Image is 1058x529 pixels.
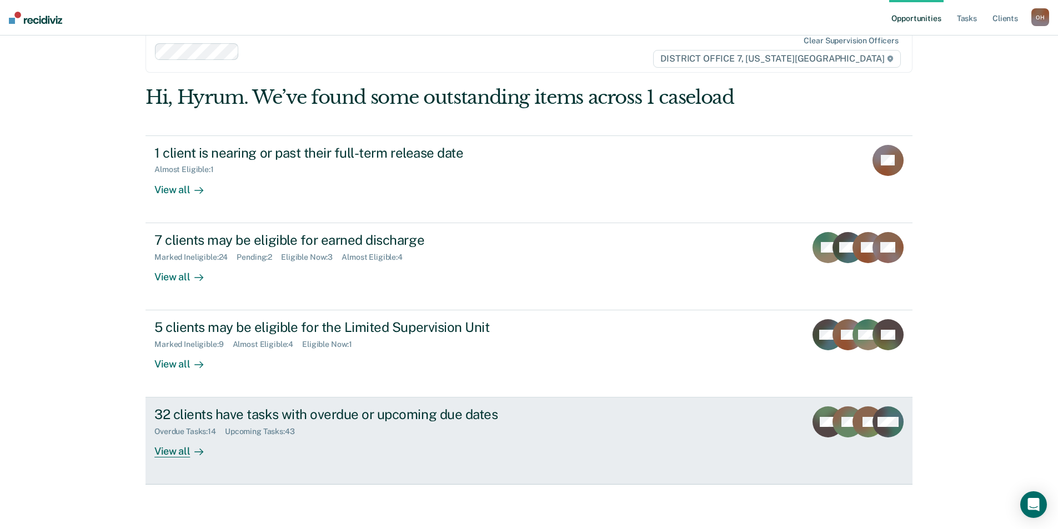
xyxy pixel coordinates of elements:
div: 5 clients may be eligible for the Limited Supervision Unit [154,319,544,335]
div: Almost Eligible : 1 [154,165,223,174]
div: Marked Ineligible : 9 [154,340,232,349]
div: 7 clients may be eligible for earned discharge [154,232,544,248]
div: Almost Eligible : 4 [233,340,303,349]
div: Eligible Now : 1 [302,340,361,349]
div: Eligible Now : 3 [281,253,342,262]
div: View all [154,436,217,458]
div: Marked Ineligible : 24 [154,253,237,262]
a: 1 client is nearing or past their full-term release dateAlmost Eligible:1View all [146,135,912,223]
div: Pending : 2 [237,253,281,262]
div: View all [154,349,217,371]
a: 32 clients have tasks with overdue or upcoming due datesOverdue Tasks:14Upcoming Tasks:43View all [146,397,912,485]
div: Almost Eligible : 4 [342,253,412,262]
div: 1 client is nearing or past their full-term release date [154,145,544,161]
span: DISTRICT OFFICE 7, [US_STATE][GEOGRAPHIC_DATA] [653,50,900,68]
div: View all [154,174,217,196]
a: 5 clients may be eligible for the Limited Supervision UnitMarked Ineligible:9Almost Eligible:4Eli... [146,310,912,397]
div: Open Intercom Messenger [1020,491,1047,518]
div: View all [154,261,217,283]
img: Recidiviz [9,12,62,24]
div: O H [1031,8,1049,26]
div: Upcoming Tasks : 43 [225,427,304,436]
div: Hi, Hyrum. We’ve found some outstanding items across 1 caseload [146,86,759,109]
a: 7 clients may be eligible for earned dischargeMarked Ineligible:24Pending:2Eligible Now:3Almost E... [146,223,912,310]
div: Clear supervision officers [804,36,898,46]
div: 32 clients have tasks with overdue or upcoming due dates [154,406,544,422]
button: OH [1031,8,1049,26]
div: Overdue Tasks : 14 [154,427,225,436]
